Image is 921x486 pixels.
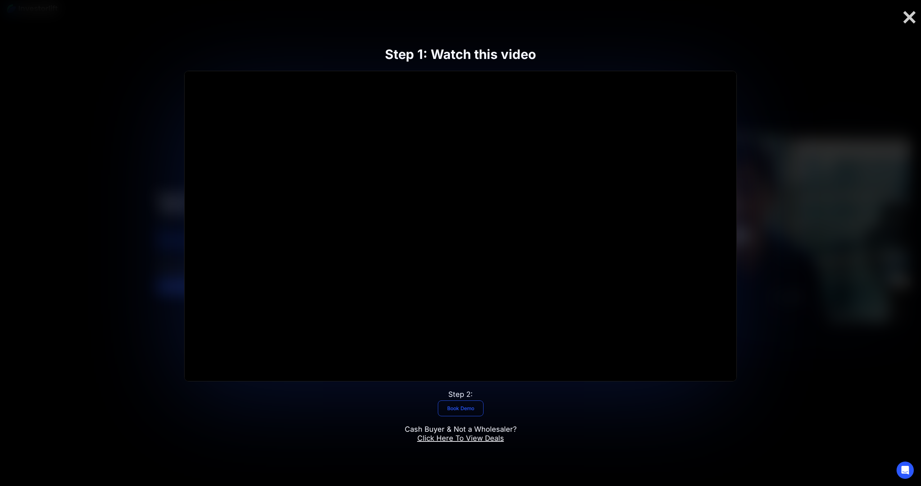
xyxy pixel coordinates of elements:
strong: Step 1: Watch this video [385,46,536,62]
a: Click Here To View Deals [417,434,504,443]
div: Cash Buyer & Not a Wholesaler? [405,425,517,443]
a: Book Demo [438,400,484,416]
div: Step 2: [448,390,473,399]
div: Open Intercom Messenger [897,462,914,479]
